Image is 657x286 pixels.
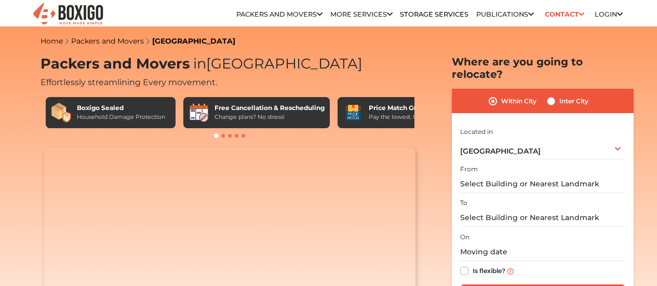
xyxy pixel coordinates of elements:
[71,36,144,46] a: Packers and Movers
[77,103,165,113] div: Boxigo Sealed
[152,36,235,46] a: [GEOGRAPHIC_DATA]
[595,10,623,18] a: Login
[460,209,625,227] input: Select Building or Nearest Landmark
[236,10,323,18] a: Packers and Movers
[41,36,63,46] a: Home
[541,6,587,22] a: Contact
[214,113,325,121] div: Change plans? No stress!
[189,102,209,123] img: Free Cancellation & Rescheduling
[369,103,448,113] div: Price Match Guarantee
[507,268,514,275] img: info
[476,10,534,18] a: Publications
[193,55,206,72] span: in
[473,265,505,276] label: Is flexible?
[501,95,537,107] label: Within City
[77,113,165,121] div: Household Damage Protection
[190,55,363,72] span: [GEOGRAPHIC_DATA]
[51,102,72,123] img: Boxigo Sealed
[460,243,625,261] input: Moving date
[460,233,470,242] label: On
[460,127,493,137] label: Located in
[369,113,448,121] div: Pay the lowest. Guaranteed!
[460,175,625,193] input: Select Building or Nearest Landmark
[460,165,478,174] label: From
[559,95,588,107] label: Inter City
[214,103,325,113] div: Free Cancellation & Rescheduling
[452,56,634,80] h2: Where are you going to relocate?
[460,198,467,208] label: To
[400,10,468,18] a: Storage Services
[460,146,541,156] span: [GEOGRAPHIC_DATA]
[41,56,420,73] h1: Packers and Movers
[343,102,364,123] img: Price Match Guarantee
[41,77,217,87] span: Effortlessly streamlining Every movement.
[330,10,393,18] a: More services
[32,2,104,27] img: Boxigo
